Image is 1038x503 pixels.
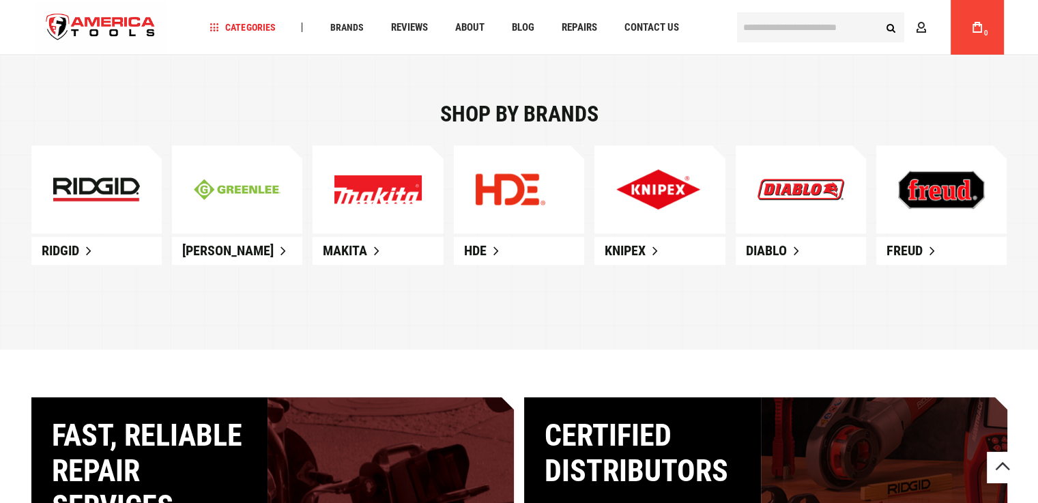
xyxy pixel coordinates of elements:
a: Knipex [594,237,725,265]
img: greenline-mobile.jpg [194,179,280,200]
div: Shop by brands [31,103,1007,125]
a: Explore Our New Products [313,145,443,233]
span: 0 [984,29,988,37]
span: Makita [323,242,367,259]
span: About [455,23,484,33]
span: HDE [464,242,487,259]
img: America Tools [35,2,167,53]
a: Repairs [555,18,603,37]
a: Categories [203,18,281,37]
span: Diablo [746,242,787,259]
a: Makita [313,237,443,265]
img: Explore Our New Products [616,169,700,210]
a: Explore Our New Products [594,145,725,233]
a: Blog [505,18,540,37]
span: Blog [511,23,534,33]
a: Diablo [736,237,866,265]
span: Contact Us [624,23,678,33]
a: About [448,18,490,37]
a: Explore Our New Products [876,145,1007,233]
a: Ridgid [31,237,162,265]
span: Reviews [390,23,427,33]
a: store logo [35,2,167,53]
span: [PERSON_NAME] [182,242,274,259]
a: [PERSON_NAME] [172,237,302,265]
span: Ridgid [42,242,79,259]
span: Repairs [561,23,596,33]
a: Contact Us [618,18,684,37]
img: Explore Our New Products [334,175,421,203]
img: Explore Our New Products [758,179,844,200]
span: Brands [330,23,363,32]
a: Explore Our New Products [736,145,866,233]
img: Explore Our New Products [476,173,545,205]
a: Brands [323,18,369,37]
span: Freud [886,242,923,259]
button: Search [878,14,904,40]
span: Knipex [605,242,646,259]
img: Explore Our New Products [898,171,985,209]
a: Reviews [384,18,433,37]
a: Explore Our New Products [454,145,584,233]
div: Certified distributors [545,418,740,489]
a: Freud [876,237,1007,265]
a: HDE [454,237,584,265]
img: ridgid-mobile.jpg [53,177,140,202]
span: Categories [210,23,275,32]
